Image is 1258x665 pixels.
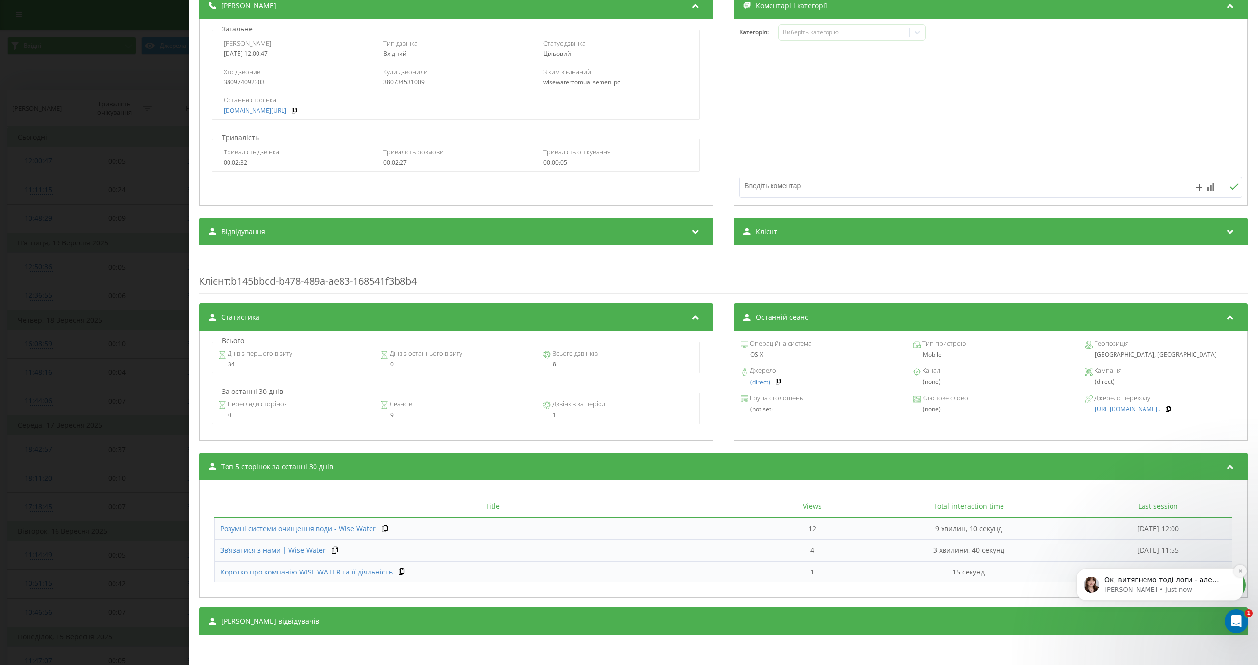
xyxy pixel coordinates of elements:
[220,524,376,534] a: Розумні системи очищення води - Wise Water
[383,49,407,58] span: Вхідний
[226,349,292,359] span: Днів з першого візиту
[913,406,1069,413] div: (none)
[1093,339,1129,349] span: Геопозиція
[739,29,778,36] h4: Категорія :
[15,40,182,72] div: message notification from Olga, Just now. Ок, витягнемо тоді логи - але скоріш за все щось не так...
[551,399,605,409] span: Дзвінків за період
[543,49,571,58] span: Цільовий
[199,255,1248,294] div: : b145bbcd-b478-489a-ae83-168541f3b8b4
[1093,366,1122,376] span: Кампанія
[221,312,259,322] span: Статистика
[771,540,854,561] td: 4
[771,518,854,540] td: 12
[218,361,369,368] div: 34
[224,39,271,48] span: [PERSON_NAME]
[172,36,185,49] button: Dismiss notification
[383,148,444,156] span: Тривалість розмови
[220,545,326,555] span: Звʼязатися з нами | Wise Water
[854,540,1084,561] td: 3 хвилини, 40 секунд
[741,351,896,358] div: OS X
[748,393,803,403] span: Група оголошень
[224,107,286,114] a: [DOMAIN_NAME][URL]
[771,561,854,583] td: 1
[218,412,369,419] div: 0
[750,379,770,386] a: (direct)
[388,399,412,409] span: Сеансів
[219,133,261,143] p: Тривалість
[383,159,528,166] div: 00:02:27
[854,495,1084,518] th: Total interaction time
[221,616,319,626] span: [PERSON_NAME] відвідувачів
[219,336,247,346] p: Всього
[913,351,1069,358] div: Mobile
[1225,609,1248,633] iframe: Intercom live chat
[224,148,279,156] span: Тривалість дзвінка
[224,159,369,166] div: 00:02:32
[756,312,808,322] span: Останній сеанс
[219,387,286,396] p: За останні 30 днів
[748,339,812,349] span: Операційна система
[921,339,966,349] span: Тип пристрою
[220,567,393,576] span: Коротко про компанію WISE WATER та її діяльність
[756,1,827,11] span: Коментарі і категорії
[551,349,598,359] span: Всього дзвінків
[543,159,688,166] div: 00:00:05
[221,1,276,11] span: [PERSON_NAME]
[220,567,393,577] a: Коротко про компанію WISE WATER та її діяльність
[224,95,276,104] span: Остання сторінка
[741,406,896,413] div: (not set)
[1095,406,1160,413] a: [URL][DOMAIN_NAME]..
[783,29,906,36] div: Виберіть категорію
[224,67,260,76] span: Хто дзвонив
[221,462,333,472] span: Топ 5 сторінок за останні 30 днів
[543,148,611,156] span: Тривалість очікування
[22,49,38,64] img: Profile image for Olga
[854,561,1084,583] td: 15 секунд
[221,227,265,237] span: Відвідування
[383,39,418,48] span: Тип дзвінка
[1084,518,1232,540] td: [DATE] 12:00
[226,399,287,409] span: Перегляди сторінок
[771,495,854,518] th: Views
[219,24,255,34] p: Загальне
[1093,393,1150,403] span: Джерело переходу
[543,79,688,86] div: wisewatercomua_semen_pc
[1085,378,1241,385] div: (direct)
[543,39,586,48] span: Статус дзвінка
[543,412,694,419] div: 1
[854,518,1084,540] td: 9 хвилин, 10 секунд
[1061,528,1258,638] iframe: Intercom notifications message
[199,274,229,288] span: Клієнт
[1245,609,1253,617] span: 1
[224,79,369,86] div: 380974092303
[43,57,170,66] p: Message from Olga, sent Just now
[1095,405,1160,413] span: [URL][DOMAIN_NAME]..
[543,67,591,76] span: З ким з'єднаний
[43,47,170,57] p: Ок, витягнемо тоді логи - але скоріш за все щось не так із назвою полів все ж
[214,495,771,518] th: Title
[748,366,776,376] span: Джерело
[388,349,462,359] span: Днів з останнього візиту
[383,67,428,76] span: Куди дзвонили
[380,361,531,368] div: 0
[913,378,1069,385] div: (none)
[224,50,369,57] div: [DATE] 12:00:47
[921,393,968,403] span: Ключове слово
[756,227,777,237] span: Клієнт
[543,361,694,368] div: 8
[1085,351,1241,358] div: [GEOGRAPHIC_DATA], [GEOGRAPHIC_DATA]
[383,79,528,86] div: 380734531009
[921,366,940,376] span: Канал
[380,412,531,419] div: 9
[220,545,326,555] a: Звʼязатися з нами | Wise Water
[1084,495,1232,518] th: Last session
